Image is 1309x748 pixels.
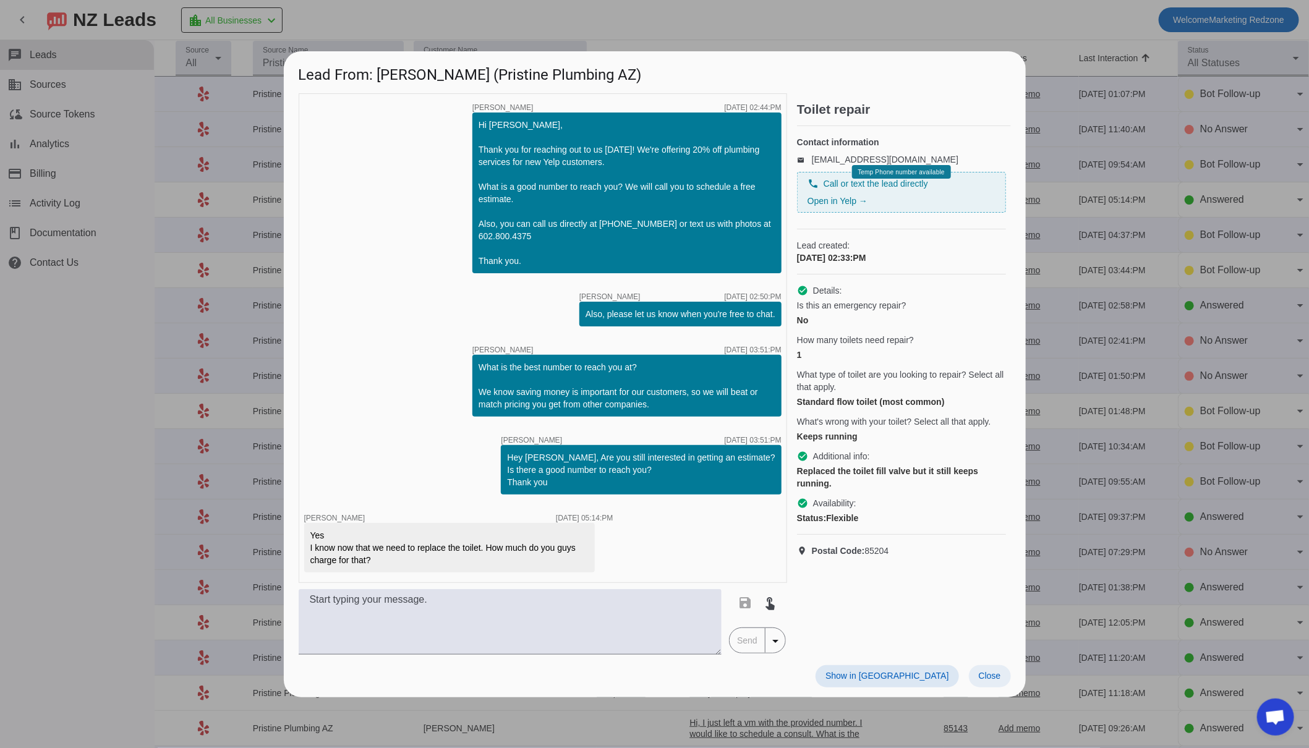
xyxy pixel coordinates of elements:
[797,512,1006,524] div: Flexible
[797,368,1006,393] span: What type of toilet are you looking to repair? Select all that apply.
[797,239,1006,252] span: Lead created:
[813,497,856,509] span: Availability:
[762,595,777,610] mat-icon: touch_app
[808,178,819,189] mat-icon: phone
[808,196,868,206] a: Open in Yelp →
[812,546,865,556] strong: Postal Code:
[579,293,641,300] span: [PERSON_NAME]
[797,136,1006,148] h4: Contact information
[586,308,775,320] div: Also, please let us know when you're free to chat.​
[797,451,808,462] mat-icon: check_circle
[797,396,1006,408] div: Standard flow toilet (most common)
[797,513,826,523] strong: Status:
[797,465,1006,490] div: Replaced the toilet fill valve but it still keeps running.
[507,451,775,488] div: Hey [PERSON_NAME], Are you still interested in getting an estimate? Is there a good number to rea...
[969,665,1011,687] button: Close
[797,103,1011,116] h2: Toilet repair
[979,671,1001,681] span: Close
[501,436,562,444] span: [PERSON_NAME]
[825,671,949,681] span: Show in [GEOGRAPHIC_DATA]
[858,169,944,176] span: Temp Phone number available
[472,104,534,111] span: [PERSON_NAME]
[768,634,783,648] mat-icon: arrow_drop_down
[797,546,812,556] mat-icon: location_on
[479,361,775,410] div: What is the best number to reach you at? We know saving money is important for our customers, so ...
[812,155,958,164] a: [EMAIL_ADDRESS][DOMAIN_NAME]
[797,349,1006,361] div: 1
[797,252,1006,264] div: [DATE] 02:33:PM
[724,104,781,111] div: [DATE] 02:44:PM
[816,665,958,687] button: Show in [GEOGRAPHIC_DATA]
[310,529,589,566] div: Yes I know now that we need to replace the toilet. How much do you guys charge for that?
[797,430,1006,443] div: Keeps running
[797,498,808,509] mat-icon: check_circle
[1257,699,1294,736] div: Open chat
[556,514,613,522] div: [DATE] 05:14:PM
[479,119,775,267] div: Hi [PERSON_NAME], Thank you for reaching out to us [DATE]! We're offering 20% off plumbing servic...
[813,450,870,462] span: Additional info:
[797,156,812,163] mat-icon: email
[797,314,1006,326] div: No
[724,293,781,300] div: [DATE] 02:50:PM
[724,436,781,444] div: [DATE] 03:51:PM
[797,415,991,428] span: What's wrong with your toilet? Select all that apply.
[812,545,889,557] span: 85204
[813,284,842,297] span: Details:
[472,346,534,354] span: [PERSON_NAME]
[824,177,928,190] span: Call or text the lead directly
[797,285,808,296] mat-icon: check_circle
[797,334,914,346] span: How many toilets need repair?
[797,299,906,312] span: Is this an emergency repair?
[304,514,365,522] span: [PERSON_NAME]
[284,51,1026,93] h1: Lead From: [PERSON_NAME] (Pristine Plumbing AZ)
[724,346,781,354] div: [DATE] 03:51:PM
